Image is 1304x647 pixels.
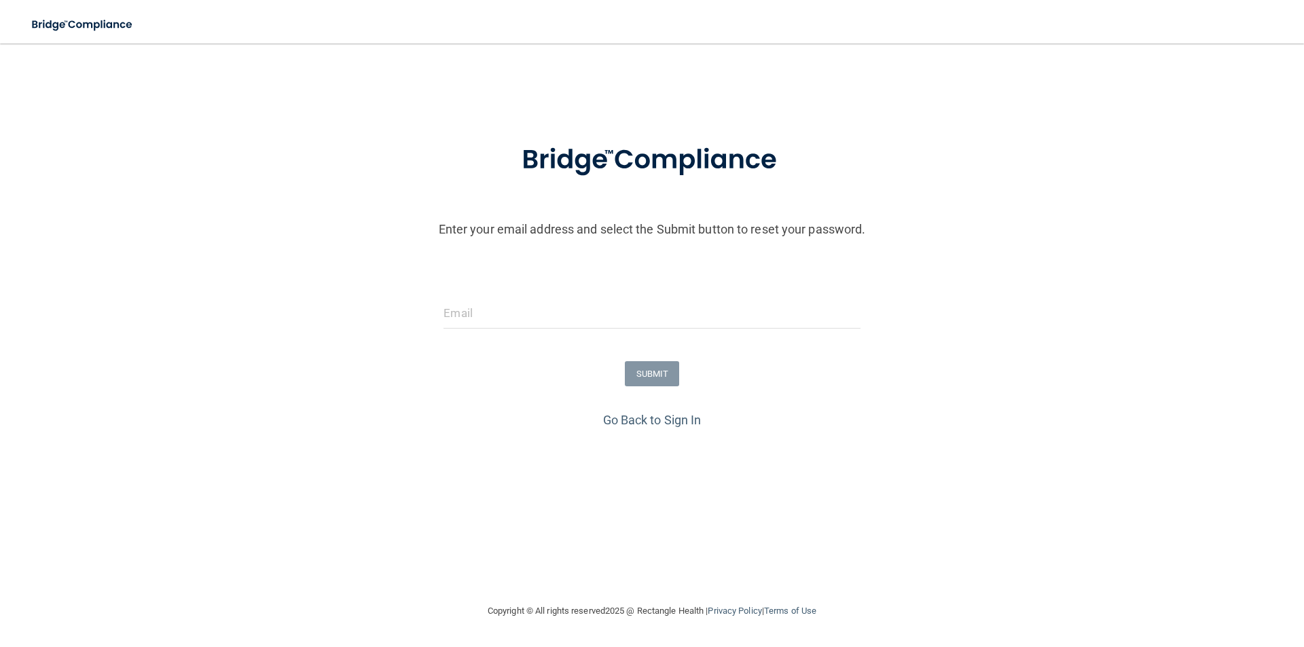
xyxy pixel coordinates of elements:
[20,11,145,39] img: bridge_compliance_login_screen.278c3ca4.svg
[443,298,860,329] input: Email
[764,606,816,616] a: Terms of Use
[625,361,680,386] button: SUBMIT
[494,125,810,196] img: bridge_compliance_login_screen.278c3ca4.svg
[603,413,702,427] a: Go Back to Sign In
[708,606,761,616] a: Privacy Policy
[404,589,900,633] div: Copyright © All rights reserved 2025 @ Rectangle Health | |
